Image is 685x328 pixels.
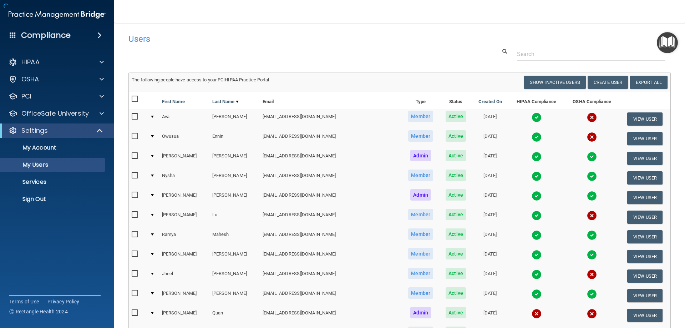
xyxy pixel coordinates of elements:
[472,148,508,168] td: [DATE]
[446,228,466,240] span: Active
[627,211,663,224] button: View User
[159,188,209,207] td: [PERSON_NAME]
[587,191,597,201] img: tick.e7d51cea.svg
[21,92,31,101] p: PCI
[9,298,39,305] a: Terms of Use
[472,247,508,266] td: [DATE]
[9,126,103,135] a: Settings
[472,306,508,325] td: [DATE]
[532,230,542,240] img: tick.e7d51cea.svg
[162,97,185,106] a: First Name
[159,227,209,247] td: Ramya
[212,97,239,106] a: Last Name
[627,171,663,185] button: View User
[21,109,89,118] p: OfficeSafe University
[410,189,431,201] span: Admin
[627,269,663,283] button: View User
[472,129,508,148] td: [DATE]
[159,266,209,286] td: Jheel
[408,287,433,299] span: Member
[128,34,440,44] h4: Users
[410,150,431,161] span: Admin
[627,250,663,263] button: View User
[21,30,71,40] h4: Compliance
[209,266,260,286] td: [PERSON_NAME]
[446,170,466,181] span: Active
[47,298,80,305] a: Privacy Policy
[209,148,260,168] td: [PERSON_NAME]
[408,111,433,122] span: Member
[5,196,102,203] p: Sign Out
[630,76,668,89] a: Export All
[627,191,663,204] button: View User
[524,76,586,89] button: Show Inactive Users
[446,287,466,299] span: Active
[532,152,542,162] img: tick.e7d51cea.svg
[587,211,597,221] img: cross.ca9f0e7f.svg
[159,129,209,148] td: Owusua
[587,309,597,319] img: cross.ca9f0e7f.svg
[472,266,508,286] td: [DATE]
[209,247,260,266] td: [PERSON_NAME]
[9,7,106,22] img: PMB logo
[260,148,402,168] td: [EMAIL_ADDRESS][DOMAIN_NAME]
[587,112,597,122] img: cross.ca9f0e7f.svg
[446,111,466,122] span: Active
[209,227,260,247] td: Mahesh
[408,130,433,142] span: Member
[472,286,508,306] td: [DATE]
[260,227,402,247] td: [EMAIL_ADDRESS][DOMAIN_NAME]
[587,250,597,260] img: tick.e7d51cea.svg
[532,112,542,122] img: tick.e7d51cea.svg
[21,126,48,135] p: Settings
[5,178,102,186] p: Services
[627,152,663,165] button: View User
[532,309,542,319] img: cross.ca9f0e7f.svg
[410,307,431,318] span: Admin
[159,109,209,129] td: Ava
[627,112,663,126] button: View User
[446,307,466,318] span: Active
[446,189,466,201] span: Active
[508,92,565,109] th: HIPAA Compliance
[209,129,260,148] td: Ennin
[132,77,269,82] span: The following people have access to your PCIHIPAA Practice Portal
[159,286,209,306] td: [PERSON_NAME]
[446,248,466,259] span: Active
[532,191,542,201] img: tick.e7d51cea.svg
[21,75,39,84] p: OSHA
[260,92,402,109] th: Email
[9,92,104,101] a: PCI
[627,309,663,322] button: View User
[532,250,542,260] img: tick.e7d51cea.svg
[627,230,663,243] button: View User
[408,170,433,181] span: Member
[446,150,466,161] span: Active
[446,130,466,142] span: Active
[564,92,619,109] th: OSHA Compliance
[532,132,542,142] img: tick.e7d51cea.svg
[408,268,433,279] span: Member
[9,109,104,118] a: OfficeSafe University
[260,247,402,266] td: [EMAIL_ADDRESS][DOMAIN_NAME]
[657,32,678,53] button: Open Resource Center
[159,168,209,188] td: Nysha
[587,152,597,162] img: tick.e7d51cea.svg
[532,269,542,279] img: tick.e7d51cea.svg
[472,227,508,247] td: [DATE]
[209,207,260,227] td: Lu
[159,306,209,325] td: [PERSON_NAME]
[472,207,508,227] td: [DATE]
[472,188,508,207] td: [DATE]
[517,47,665,61] input: Search
[587,230,597,240] img: tick.e7d51cea.svg
[587,171,597,181] img: tick.e7d51cea.svg
[5,161,102,168] p: My Users
[562,277,676,306] iframe: Drift Widget Chat Controller
[408,209,433,220] span: Member
[159,247,209,266] td: [PERSON_NAME]
[21,58,40,66] p: HIPAA
[532,171,542,181] img: tick.e7d51cea.svg
[209,168,260,188] td: [PERSON_NAME]
[260,306,402,325] td: [EMAIL_ADDRESS][DOMAIN_NAME]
